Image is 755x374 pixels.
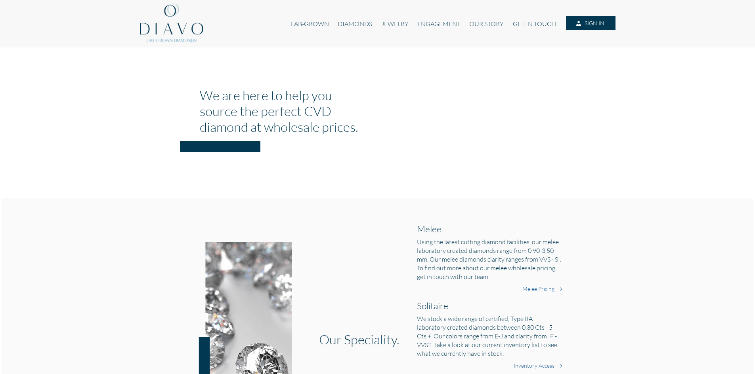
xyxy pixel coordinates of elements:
h1: We are here to help you source the perfect CVD diamond at wholesale prices. [200,87,372,135]
h5: Using the latest cutting diamond facilities, our melee laboratory created diamonds range from 0.9... [417,237,562,281]
a: Melee Pricing [522,285,554,293]
h5: We stock a wide range of certified, Type IIA laboratory created diamonds between 0.30 Cts - 5 Cts... [417,314,562,358]
a: JEWELRY [377,16,413,31]
a: SIGN IN [566,16,615,30]
h2: Solitaire [417,300,562,311]
a: DIAMONDS [333,16,377,31]
a: Inventory Access [514,362,554,370]
h1: Our Speciality. [319,331,403,347]
a: LAB-GROWN [287,16,333,31]
a: GET IN TOUCH [508,16,560,31]
img: right-arrow [556,363,562,369]
a: ENGAGEMENT [413,16,465,31]
img: right-arrow [556,286,562,292]
h2: Melee [417,223,562,234]
a: OUR STORY [465,16,508,31]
